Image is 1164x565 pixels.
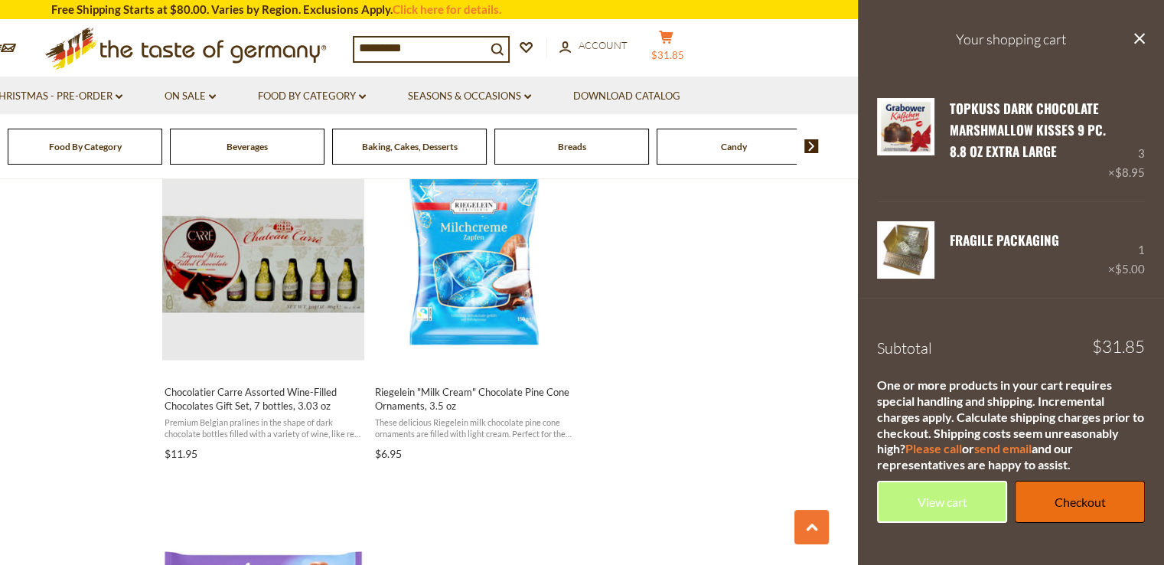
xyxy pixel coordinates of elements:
a: Baking, Cakes, Desserts [362,141,458,152]
span: $31.85 [1092,338,1145,355]
a: Click here for details. [393,2,501,16]
a: send email [974,441,1032,456]
a: Topkuss Dark Chocolate Marshmallow Kisses 9 pc. 8.8 oz Extra Large [950,99,1106,162]
img: next arrow [804,139,819,153]
a: Please call [905,441,962,456]
div: One or more products in your cart requires special handling and shipping. Incremental charges app... [877,377,1145,473]
a: Checkout [1015,481,1145,523]
a: FRAGILE Packaging [950,230,1059,250]
a: On Sale [165,88,216,105]
a: Account [559,38,628,54]
a: Seasons & Occasions [408,88,531,105]
span: These delicious Riegelein milk chocolate pine cone ornaments are filled with light cream. Perfect... [375,416,573,440]
span: Subtotal [877,338,932,358]
a: Breads [558,141,586,152]
span: $11.95 [165,447,197,460]
img: Riegelein Milk Cream Chocolates [373,158,575,361]
span: $31.85 [651,49,684,61]
button: $31.85 [644,30,690,68]
a: Beverages [227,141,268,152]
div: 1 × [1108,221,1145,279]
img: Chocolatier Carre Assorted Wine-Filled Chocolates [162,158,365,361]
a: Chocolatier Carre Assorted Wine-Filled Chocolates Gift Set, 7 bottles, 3.03 oz [162,144,365,465]
a: Riegelein [373,144,575,465]
span: Chocolatier Carre Assorted Wine-Filled Chocolates Gift Set, 7 bottles, 3.03 oz [165,385,363,413]
span: $5.00 [1115,262,1145,276]
a: Food By Category [49,141,122,152]
span: $8.95 [1115,165,1145,179]
span: Riegelein "Milk Cream" Chocolate Pine Cone Ornaments, 3.5 oz [375,385,573,413]
a: Download Catalog [573,88,680,105]
span: Account [579,39,628,51]
img: Topkuss Dark Chocolate Marshmallow Kisses 9 pc. 8.8 oz Extra Large [877,98,934,155]
a: Topkuss Dark Chocolate Marshmallow Kisses 9 pc. 8.8 oz Extra Large [877,98,934,183]
a: Candy [721,141,747,152]
span: $6.95 [375,447,402,460]
div: 3 × [1108,98,1145,183]
img: FRAGILE Packaging [877,221,934,279]
a: Food By Category [258,88,366,105]
span: Premium Belgian pralines in the shape of dark chocolate bottles filled with a variety of wine, li... [165,416,363,440]
a: View cart [877,481,1007,523]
